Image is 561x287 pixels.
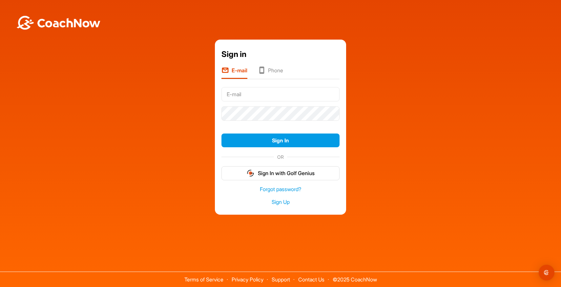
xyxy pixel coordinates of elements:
div: Open Intercom Messenger [539,265,554,280]
span: OR [274,153,287,160]
a: Sign Up [221,198,340,206]
button: Sign In [221,134,340,148]
img: gg_logo [246,169,255,177]
a: Support [272,276,290,283]
div: Sign in [221,48,340,60]
span: © 2025 CoachNow [329,272,380,282]
li: E-mail [221,66,247,79]
a: Terms of Service [184,276,223,283]
img: BwLJSsUCoWCh5upNqxVrqldRgqLPVwmV24tXu5FoVAoFEpwwqQ3VIfuoInZCoVCoTD4vwADAC3ZFMkVEQFDAAAAAElFTkSuQmCC [16,16,101,30]
input: E-mail [221,87,340,101]
li: Phone [258,66,283,79]
a: Privacy Policy [232,276,263,283]
button: Sign In with Golf Genius [221,166,340,180]
a: Forgot password? [221,186,340,193]
a: Contact Us [298,276,324,283]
